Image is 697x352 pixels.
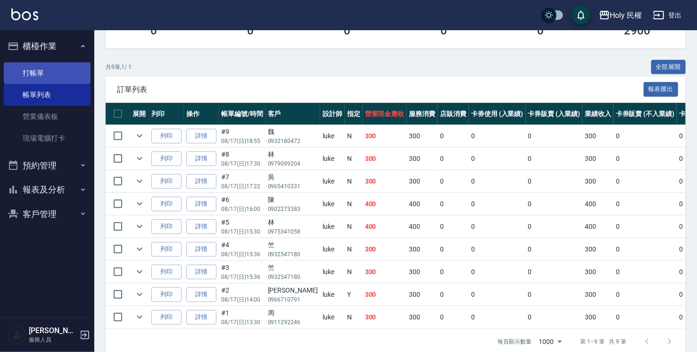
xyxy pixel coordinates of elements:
[538,24,544,37] h3: 0
[407,193,438,215] td: 400
[582,193,614,215] td: 400
[186,151,216,166] a: 詳情
[320,238,345,260] td: luke
[595,6,646,25] button: Holy 民權
[133,129,147,143] button: expand row
[4,202,91,226] button: 客戶管理
[407,238,438,260] td: 300
[526,216,583,238] td: 0
[363,148,407,170] td: 300
[526,261,583,283] td: 0
[582,261,614,283] td: 300
[268,263,318,273] div: 竺
[133,174,147,188] button: expand row
[614,261,677,283] td: 0
[320,125,345,147] td: luke
[268,205,318,213] p: 0902273383
[133,219,147,234] button: expand row
[151,129,182,143] button: 列印
[11,8,38,20] img: Logo
[526,238,583,260] td: 0
[29,335,77,344] p: 服務人員
[526,193,583,215] td: 0
[345,193,363,215] td: N
[572,6,590,25] button: save
[268,150,318,159] div: 林
[320,306,345,328] td: luke
[268,172,318,182] div: 吳
[614,193,677,215] td: 0
[221,295,263,304] p: 08/17 (日) 14:00
[614,238,677,260] td: 0
[221,159,263,168] p: 08/17 (日) 17:30
[219,306,266,328] td: #1
[219,261,266,283] td: #3
[268,308,318,318] div: 周
[268,182,318,191] p: 0965410331
[133,197,147,211] button: expand row
[407,125,438,147] td: 300
[614,170,677,193] td: 0
[614,306,677,328] td: 0
[133,242,147,256] button: expand row
[438,103,469,125] th: 店販消費
[438,216,469,238] td: 0
[614,148,677,170] td: 0
[29,326,77,335] h5: [PERSON_NAME]
[469,284,526,306] td: 0
[363,216,407,238] td: 400
[149,103,184,125] th: 列印
[345,125,363,147] td: N
[268,295,318,304] p: 0966710791
[221,182,263,191] p: 08/17 (日) 17:22
[4,106,91,127] a: 營業儀表板
[221,250,263,259] p: 08/17 (日) 15:36
[610,9,642,21] div: Holy 民權
[438,125,469,147] td: 0
[469,193,526,215] td: 0
[186,265,216,279] a: 詳情
[186,287,216,302] a: 詳情
[526,125,583,147] td: 0
[266,103,320,125] th: 客戶
[469,103,526,125] th: 卡券使用 (入業績)
[438,193,469,215] td: 0
[268,218,318,227] div: 林
[344,24,351,37] h3: 0
[438,170,469,193] td: 0
[133,151,147,166] button: expand row
[582,148,614,170] td: 300
[345,238,363,260] td: N
[469,148,526,170] td: 0
[345,148,363,170] td: N
[186,197,216,211] a: 詳情
[186,310,216,325] a: 詳情
[469,216,526,238] td: 0
[221,137,263,145] p: 08/17 (日) 18:55
[363,261,407,283] td: 300
[4,84,91,106] a: 帳單列表
[320,284,345,306] td: luke
[582,238,614,260] td: 300
[219,193,266,215] td: #6
[320,148,345,170] td: luke
[320,193,345,215] td: luke
[268,240,318,250] div: 竺
[320,261,345,283] td: luke
[469,125,526,147] td: 0
[407,103,438,125] th: 服務消費
[320,103,345,125] th: 設計師
[219,284,266,306] td: #2
[345,306,363,328] td: N
[133,287,147,302] button: expand row
[268,318,318,327] p: 0911292246
[438,238,469,260] td: 0
[526,148,583,170] td: 0
[441,24,448,37] h3: 0
[363,170,407,193] td: 300
[438,148,469,170] td: 0
[644,82,679,97] button: 報表匯出
[526,306,583,328] td: 0
[184,103,219,125] th: 操作
[649,7,686,24] button: 登出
